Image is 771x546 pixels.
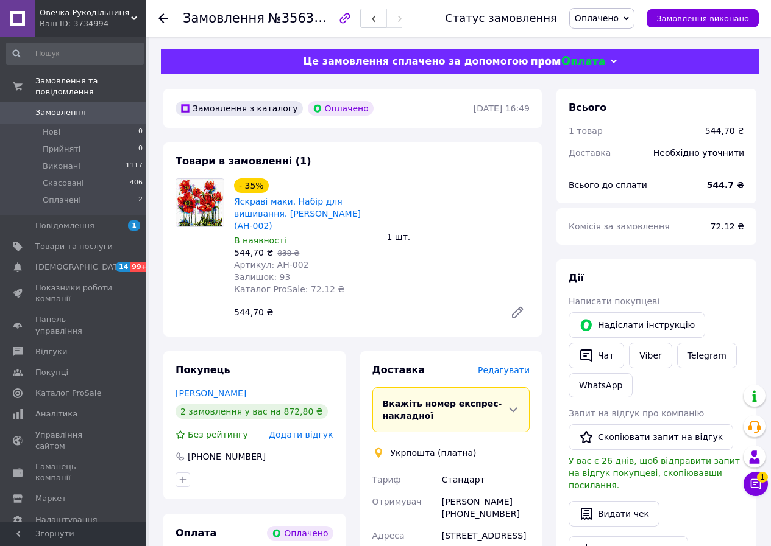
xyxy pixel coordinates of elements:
span: Додати відгук [269,430,333,439]
div: 544,70 ₴ [705,125,744,137]
span: Нові [43,127,60,138]
span: 1 [757,472,768,483]
span: 99+ [130,262,150,272]
span: Адреса [372,531,405,541]
span: Замовлення [35,107,86,118]
button: Видати чек [569,501,659,527]
span: У вас є 26 днів, щоб відправити запит на відгук покупцеві, скопіювавши посилання. [569,456,740,490]
button: Скопіювати запит на відгук [569,424,733,450]
span: Панель управління [35,314,113,336]
span: 2 [138,195,143,206]
span: Комісія за замовлення [569,222,670,231]
span: 0 [138,127,143,138]
span: №356336965 [268,10,355,26]
span: Замовлення виконано [656,14,749,23]
span: Редагувати [478,365,530,375]
span: Залишок: 93 [234,272,290,282]
button: Чат з покупцем1 [744,472,768,496]
div: 1 шт. [382,228,535,245]
img: evopay logo [531,56,605,68]
span: Товари та послуги [35,241,113,252]
div: Оплачено [308,101,374,116]
span: Написати покупцеві [569,296,659,306]
button: Замовлення виконано [647,9,759,27]
a: Яскраві маки. Набір для вишивання. [PERSON_NAME] (AH-002) [234,197,361,231]
span: 72.12 ₴ [711,222,744,231]
span: 1 [128,220,140,231]
div: [PERSON_NAME] [PHONE_NUMBER] [439,491,532,525]
span: [DEMOGRAPHIC_DATA] [35,262,126,273]
span: 406 [130,178,143,189]
span: Скасовані [43,178,84,189]
span: Доставка [372,364,425,376]
b: 544.7 ₴ [707,180,744,190]
span: 1117 [126,161,143,172]
span: Відгуки [35,346,67,357]
span: Оплата [176,527,216,539]
input: Пошук [6,43,144,65]
div: Замовлення з каталогу [176,101,303,116]
span: 0 [138,144,143,155]
span: Оплачено [575,13,619,23]
span: 14 [116,262,130,272]
span: Товари в замовленні (1) [176,155,311,167]
div: Укрпошта (платна) [388,447,480,459]
span: Каталог ProSale [35,388,101,399]
span: Всього до сплати [569,180,647,190]
span: Маркет [35,493,66,504]
span: Покупці [35,367,68,378]
span: Замовлення та повідомлення [35,75,146,97]
a: WhatsApp [569,373,633,397]
span: Гаманець компанії [35,461,113,483]
span: Без рейтингу [188,430,248,439]
span: Каталог ProSale: 72.12 ₴ [234,284,344,294]
a: [PERSON_NAME] [176,388,246,398]
span: Овечка Рукодільниця [40,7,131,18]
div: Статус замовлення [445,12,557,24]
span: 838 ₴ [277,249,299,257]
a: Редагувати [505,300,530,324]
span: Налаштування [35,514,98,525]
span: 1 товар [569,126,603,136]
span: В наявності [234,236,286,245]
div: Оплачено [267,526,333,541]
div: Стандарт [439,469,532,491]
span: Управління сайтом [35,430,113,452]
div: 2 замовлення у вас на 872,80 ₴ [176,404,328,419]
div: - 35% [234,178,269,193]
span: Вкажіть номер експрес-накладної [383,399,502,421]
span: Доставка [569,148,611,158]
span: Покупець [176,364,230,376]
span: 544,70 ₴ [234,248,273,257]
time: [DATE] 16:49 [474,103,530,113]
span: Оплачені [43,195,81,206]
span: Аналітика [35,408,77,419]
div: Необхідно уточнити [646,139,751,166]
button: Чат [569,343,624,368]
span: Артикул: AH-002 [234,260,308,270]
span: Прийняті [43,144,80,155]
div: [PHONE_NUMBER] [187,450,267,463]
img: Яскраві маки. Набір для вишивання. Абріс Арт (AH-002) [176,179,224,226]
span: Повідомлення [35,220,94,231]
span: Запит на відгук про компанію [569,408,704,418]
div: 544,70 ₴ [229,304,500,321]
span: Виконані [43,161,80,172]
span: Тариф [372,475,401,485]
span: Дії [569,272,584,284]
a: Viber [629,343,672,368]
span: Замовлення [183,11,265,26]
span: Отримувач [372,497,422,506]
span: Всього [569,102,606,113]
span: Показники роботи компанії [35,282,113,304]
span: Це замовлення сплачено за допомогою [303,55,528,67]
a: Telegram [677,343,737,368]
button: Надіслати інструкцію [569,312,705,338]
div: Повернутися назад [158,12,168,24]
div: Ваш ID: 3734994 [40,18,146,29]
